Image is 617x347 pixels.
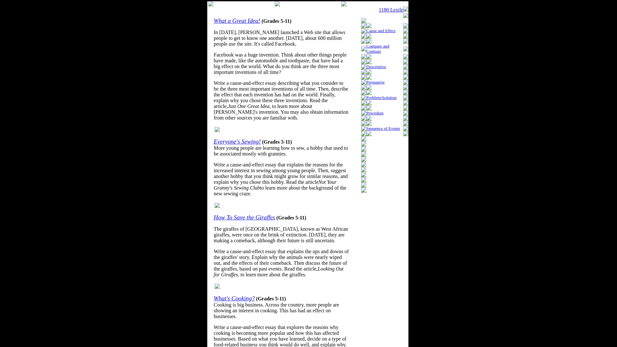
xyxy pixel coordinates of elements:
[214,52,349,75] p: Facebook was a huge invention. Think about other things people have made, like the automobile and...
[361,85,366,90] img: rightnav_ssc_footer1.gif
[361,46,366,51] img: rightnav_ssc_left.gif
[403,59,408,64] img: rightnav_ssc_header3.gif
[215,203,220,208] img: writing_flow_off.gif
[215,284,220,289] img: writing_flow_off.gif
[361,163,366,168] a: Revising and Editing
[366,121,371,126] img: rightnav_ssc_header2.gif
[361,152,366,157] img: rightnav_sc267_off.gif
[366,111,384,115] a: Procedure
[276,215,306,220] b: (Grades 5‑11)
[214,179,336,191] i: Not Your Granny's Sewing Club
[361,33,366,39] img: rightnav_ssc_footer1.gif
[366,80,385,85] a: Persuasive
[361,182,366,188] img: rightnav_sc281_off.gif
[361,136,366,141] img: rightnav_sc261_off.gif
[403,6,408,12] img: nav_arrow.png
[214,295,349,319] p: Cooking is big business. Across the country, more people are showing an interest in cooking. This...
[341,1,346,6] img: header3.gif
[214,266,344,277] i: Looking Out for Giraffes
[361,69,366,75] img: rightnav_ssc_footer1.gif
[403,100,408,105] img: rightnav_ssc_footer3.gif
[361,59,366,64] img: rightnav_ssc_header1.gif
[228,103,270,109] i: Just One Great Idea
[366,54,371,59] img: rightnav_ssc_footer2.gif
[403,75,408,80] img: rightnav_ssc_header3.gif
[361,142,366,147] a: Graphic Organizers
[214,162,349,197] p: Write a cause-and-effect essay that explains the reasons for the increased interest in sewing amo...
[361,95,366,100] img: rightnav_ssc_left.gif
[366,44,389,54] a: Compare and Contrast
[361,188,366,193] img: rightnav_footer.gif
[403,54,408,59] img: rightnav_ssc_footer3.gif
[361,167,366,172] img: rightnav_sc268_off.gif
[361,183,366,189] a: Writing Helper
[361,147,366,152] img: rightnav_sc263_off.gif
[361,157,366,162] img: rightnav_sc269_off.gif
[366,33,371,39] img: rightnav_ssc_footer2.gif
[214,226,349,244] p: The giraffes of [GEOGRAPHIC_DATA], known as West African giraffes, were once on the brink of exti...
[366,59,371,64] img: rightnav_ssc_header2.gif
[366,64,386,69] a: Descriptive
[361,157,366,163] a: Punctuation
[361,100,366,105] img: rightnav_ssc_footer1.gif
[361,19,366,24] a: Expository Essay Writing
[403,105,408,111] img: rightnav_ssc_header3.gif
[215,127,220,132] img: writing_flow_off.gif
[403,111,408,116] img: rightnav_ssc_right.gif
[361,64,366,69] img: rightnav_ssc_left.gif
[214,295,255,302] a: What's Cooking?
[361,80,366,85] img: rightnav_ssc_left.gif
[366,95,397,100] a: Problem/Solution
[361,105,366,111] img: rightnav_ssc_header1.gif
[361,168,366,173] a: Sentences
[403,95,408,100] img: rightnav_ssc_right.gif
[403,64,408,69] img: rightnav_ssc_right.gif
[366,85,371,90] img: rightnav_ssc_footer2.gif
[403,116,408,121] img: rightnav_ssc_footer3.gif
[366,131,371,136] img: rightnav_ssc_footer2.gif
[275,1,280,6] img: header2.gif
[361,116,366,121] img: rightnav_ssc_footer1.gif
[214,17,260,24] a: What a Great Idea!
[214,138,349,157] p: More young people are learning how to sew, a hobby that used to be associated mostly with grannies.
[403,121,408,126] img: rightnav_ssc_header3.gif
[361,121,366,126] img: rightnav_ssc_header1.gif
[403,23,408,28] img: rightnav_ssc_header3.gif
[403,69,408,75] img: rightnav_ssc_footer3.gif
[361,75,366,80] img: rightnav_ssc_header1.gif
[361,39,366,44] img: rightnav_ssc_header1.gif
[403,46,408,51] img: rightnav_ssc_right.gif
[361,54,366,59] img: rightnav_ssc_footer1.gif
[262,18,291,24] b: (Grades 5‑11)
[366,90,371,95] img: rightnav_ssc_header2.gif
[361,131,366,136] img: rightnav_ssc_footer1.gif
[366,126,400,131] a: Sequence of Events
[366,23,371,28] img: rightnav_ssc_header2.gif
[361,90,366,95] img: rightnav_ssc_header1.gif
[361,177,366,182] img: rightnav_sc265_off.gif
[379,7,408,13] a: 1180 Lexile
[403,85,408,90] img: rightnav_ssc_footer3.gif
[361,178,366,183] a: Timed Writing
[403,126,408,131] img: rightnav_ssc_right.gif
[366,69,371,75] img: rightnav_ssc_footer2.gif
[361,162,366,167] img: rightnav_sc266_off.gif
[403,39,408,44] img: rightnav_ssc_header3.gif
[366,105,371,111] img: rightnav_ssc_header2.gif
[366,100,371,105] img: rightnav_ssc_footer2.gif
[366,28,396,33] a: Cause and Effect
[361,23,366,28] img: rightnav_ssc_header1.gif
[403,13,408,18] img: rightnav_header.gif
[361,126,366,131] img: rightnav_ssc_left.gif
[361,111,366,116] img: rightnav_ssc_left.gif
[256,296,286,301] b: (Grades 5‑11)
[361,141,366,147] img: rightnav_sc272_off.gif
[361,173,366,178] a: Subject-Area Prompts
[366,39,371,44] img: rightnav_ssc_header2.gif
[361,172,366,177] img: rightnav_sc264_off.gif
[214,138,261,145] a: Everyone's Sewing!
[403,28,408,33] img: rightnav_ssc_right.gif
